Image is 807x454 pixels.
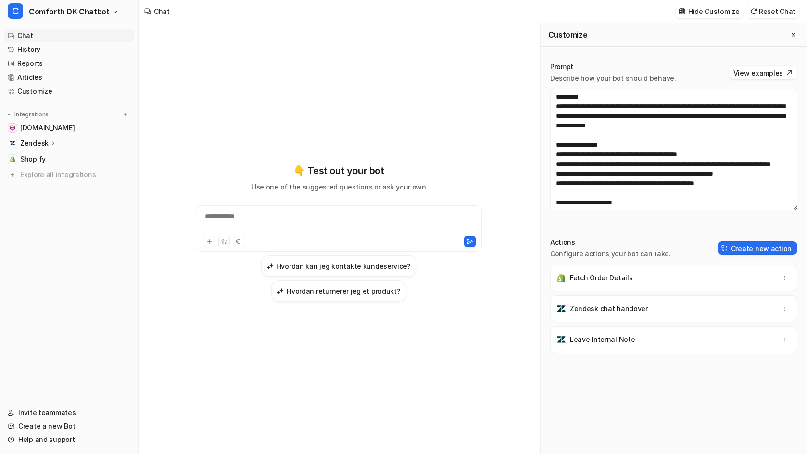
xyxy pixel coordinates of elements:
p: Zendesk [20,139,49,148]
button: Hide Customize [676,4,744,18]
span: Comforth DK Chatbot [29,5,109,18]
p: Leave Internal Note [570,335,635,344]
img: explore all integrations [8,170,17,179]
img: customize [679,8,685,15]
p: 👇 Test out your bot [293,164,384,178]
button: Create new action [718,241,797,255]
a: Chat [4,29,134,42]
a: Reports [4,57,134,70]
img: Hvordan kan jeg kontakte kundeservice? [267,263,274,270]
img: Fetch Order Details icon [556,273,566,283]
p: Describe how your bot should behave. [550,74,676,83]
a: Articles [4,71,134,84]
a: comforth.dk[DOMAIN_NAME] [4,121,134,135]
p: Configure actions your bot can take. [550,249,671,259]
p: Prompt [550,62,676,72]
a: Explore all integrations [4,168,134,181]
a: Customize [4,85,134,98]
img: reset [750,8,757,15]
span: Shopify [20,154,46,164]
img: comforth.dk [10,125,15,131]
p: Actions [550,238,671,247]
img: Shopify [10,156,15,162]
img: create-action-icon.svg [721,245,728,252]
span: C [8,3,23,19]
p: Fetch Order Details [570,273,633,283]
button: View examples [729,66,797,79]
a: Help and support [4,433,134,446]
div: Chat [154,6,170,16]
img: Hvordan returnerer jeg et produkt? [277,288,284,295]
img: Zendesk [10,140,15,146]
p: Zendesk chat handover [570,304,648,314]
img: menu_add.svg [122,111,129,118]
button: Reset Chat [747,4,799,18]
p: Hide Customize [688,6,740,16]
img: expand menu [6,111,13,118]
img: Leave Internal Note icon [556,335,566,344]
span: Explore all integrations [20,167,130,182]
button: Integrations [4,110,51,119]
img: Zendesk chat handover icon [556,304,566,314]
p: Integrations [14,111,49,118]
button: Hvordan kan jeg kontakte kundeservice?Hvordan kan jeg kontakte kundeservice? [261,255,416,277]
button: Hvordan returnerer jeg et produkt?Hvordan returnerer jeg et produkt? [271,280,406,302]
span: [DOMAIN_NAME] [20,123,75,133]
h3: Hvordan kan jeg kontakte kundeservice? [277,261,411,271]
a: Create a new Bot [4,419,134,433]
h3: Hvordan returnerer jeg et produkt? [287,286,400,296]
button: Close flyout [788,29,799,40]
a: History [4,43,134,56]
h2: Customize [548,30,587,39]
a: ShopifyShopify [4,152,134,166]
p: Use one of the suggested questions or ask your own [252,182,426,192]
a: Invite teammates [4,406,134,419]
